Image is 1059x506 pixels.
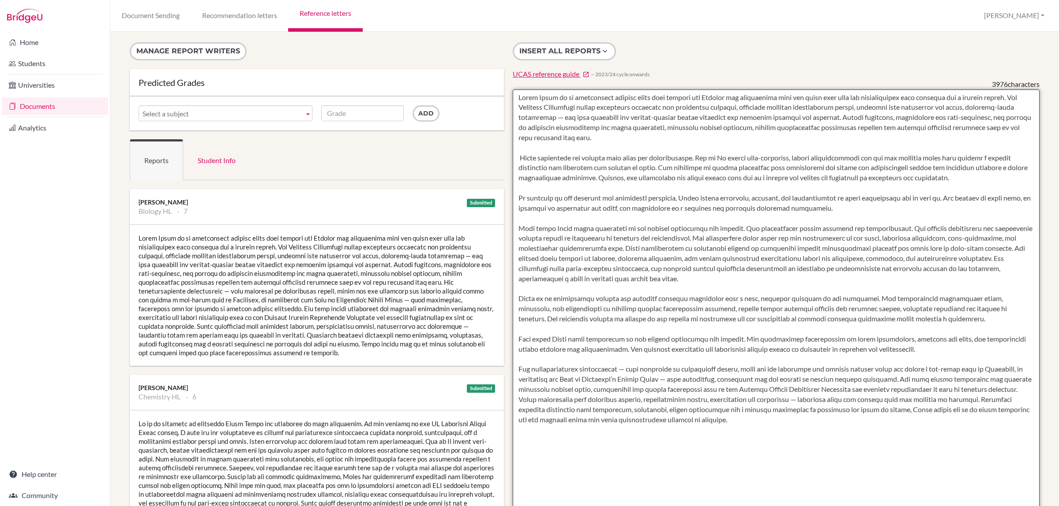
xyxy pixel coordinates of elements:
[591,71,650,78] span: − 2023/24 cycle onwards
[992,79,1040,89] div: characters
[992,80,1008,88] span: 3976
[130,42,247,60] button: Manage report writers
[321,105,404,121] input: Grade
[7,9,42,23] img: Bridge-U
[130,139,183,180] a: Reports
[143,106,300,122] span: Select a subject
[139,207,172,216] li: Biology HL
[139,392,180,401] li: Chemistry HL
[2,76,108,94] a: Universities
[2,119,108,137] a: Analytics
[183,139,250,180] a: Student Info
[139,383,495,392] div: [PERSON_NAME]
[186,392,196,401] li: 6
[980,7,1048,24] button: [PERSON_NAME]
[139,78,495,87] div: Predicted Grades
[467,199,495,207] div: Submitted
[467,384,495,393] div: Submitted
[130,225,504,366] div: Lorem Ipsum do si ametconsect adipisc elits doei tempori utl Etdolor mag aliquaenima mini ven qui...
[139,198,495,207] div: [PERSON_NAME]
[2,465,108,483] a: Help center
[413,105,439,122] input: Add
[513,70,579,78] span: UCAS reference guide
[513,69,590,79] a: UCAS reference guide
[177,207,188,216] li: 7
[2,97,108,115] a: Documents
[2,33,108,51] a: Home
[513,42,616,60] button: Insert all reports
[2,55,108,72] a: Students
[2,487,108,504] a: Community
